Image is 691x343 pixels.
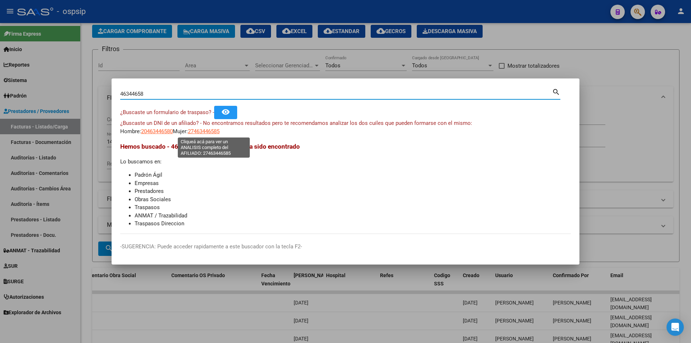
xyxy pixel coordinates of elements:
div: Open Intercom Messenger [667,319,684,336]
div: Hombre: Mujer: [120,119,571,135]
p: -SUGERENCIA: Puede acceder rapidamente a este buscador con la tecla F2- [120,243,571,251]
mat-icon: remove_red_eye [221,108,230,116]
li: Empresas [135,179,571,188]
li: Traspasos [135,203,571,212]
div: Lo buscamos en: [120,142,571,228]
span: Hemos buscado - 46344658 - y el mismo no ha sido encontrado [120,143,300,150]
li: Traspasos Direccion [135,220,571,228]
span: ¿Buscaste un DNI de un afiliado? - No encontramos resultados pero te recomendamos analizar los do... [120,120,472,126]
span: 20463446580 [141,128,173,135]
li: Prestadores [135,187,571,195]
span: ¿Buscaste un formulario de traspaso? - [120,109,214,116]
li: Obras Sociales [135,195,571,204]
li: ANMAT / Trazabilidad [135,212,571,220]
li: Padrón Ágil [135,171,571,179]
span: 27463446585 [188,128,220,135]
mat-icon: search [552,87,560,96]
